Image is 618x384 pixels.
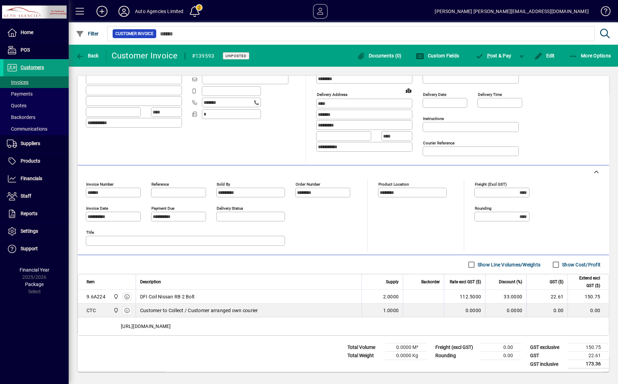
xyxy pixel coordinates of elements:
app-page-header-button: Back [69,50,106,62]
a: Invoices [3,76,69,88]
td: 22.61 [568,352,609,360]
span: Filter [76,31,99,36]
mat-label: Invoice date [86,206,108,211]
span: Documents (0) [357,53,402,58]
span: Item [87,278,95,286]
mat-label: Sold by [217,182,230,187]
div: Auto Agencies Limited [135,6,184,17]
span: Description [140,278,161,286]
td: 0.0000 M³ [385,343,426,352]
button: Add [91,5,113,18]
div: [URL][DOMAIN_NAME] [78,317,609,335]
a: Quotes [3,100,69,111]
mat-label: Instructions [423,116,444,121]
button: Edit [533,50,557,62]
td: Total Volume [344,343,385,352]
span: Support [21,246,38,251]
div: Customer Invoice [112,50,178,61]
mat-label: Title [86,230,94,235]
span: GST ($) [550,278,563,286]
span: Home [21,30,33,35]
button: Documents (0) [355,50,403,62]
span: Supply [386,278,399,286]
button: Post & Pay [472,50,515,62]
span: Reports [21,211,37,216]
td: 22.61 [526,290,568,304]
span: Communications [7,126,47,132]
span: Edit [534,53,555,58]
td: 0.00 [526,304,568,317]
a: Staff [3,188,69,205]
span: Customers [21,65,44,70]
td: GST [527,352,568,360]
span: DFI Coil Nissan RB 2 Bolt [140,293,195,300]
button: Custom Fields [414,50,461,62]
span: ost & Pay [475,53,511,58]
span: Unposted [226,54,247,58]
label: Show Cost/Profit [561,261,600,268]
span: Discount (%) [499,278,522,286]
span: Backorders [7,114,35,120]
a: POS [3,42,69,59]
div: 112.5000 [448,293,481,300]
td: 0.00 [480,352,521,360]
span: Back [76,53,99,58]
td: 150.75 [568,290,609,304]
span: POS [21,47,30,53]
span: Rangiora [112,307,119,314]
div: #139593 [192,51,215,62]
a: Reports [3,205,69,222]
span: Customer to Collect / Customer arranged own courier [140,307,258,314]
a: Suppliers [3,135,69,152]
button: Profile [113,5,135,18]
mat-label: Delivery status [217,206,243,211]
td: 0.0000 Kg [385,352,426,360]
span: Products [21,158,40,164]
mat-label: Payment due [151,206,174,211]
span: Invoices [7,79,28,85]
span: Settings [21,228,38,234]
span: Payments [7,91,33,97]
mat-label: Freight (excl GST) [475,182,507,187]
td: Rounding [432,352,480,360]
span: Quotes [7,103,26,108]
td: 33.0000 [485,290,526,304]
button: Filter [74,28,101,40]
mat-label: Reference [151,182,169,187]
span: Financial Year [20,267,49,273]
a: View on map [403,85,414,96]
td: 150.75 [568,343,609,352]
mat-label: Product location [378,182,409,187]
span: Backorder [421,278,440,286]
td: GST exclusive [527,343,568,352]
td: Total Weight [344,352,385,360]
span: Suppliers [21,141,40,146]
span: Staff [21,193,31,199]
a: Support [3,240,69,257]
a: Financials [3,170,69,187]
span: Rangiora [112,293,119,300]
td: GST inclusive [527,360,568,369]
mat-label: Rounding [475,206,491,211]
span: 1.0000 [383,307,399,314]
mat-label: Invoice number [86,182,114,187]
a: Settings [3,223,69,240]
div: 0.0000 [448,307,481,314]
span: More Options [569,53,611,58]
td: 0.0000 [485,304,526,317]
div: 9.6A224 [87,293,105,300]
a: Home [3,24,69,41]
td: 173.36 [568,360,609,369]
button: More Options [568,50,613,62]
button: Back [74,50,101,62]
mat-label: Delivery date [423,92,446,97]
label: Show Line Volumes/Weights [476,261,540,268]
div: CTC [87,307,96,314]
a: Knowledge Base [596,1,609,24]
div: [PERSON_NAME] [PERSON_NAME][EMAIL_ADDRESS][DOMAIN_NAME] [435,6,589,17]
span: Rate excl GST ($) [450,278,481,286]
a: Communications [3,123,69,135]
td: Freight (excl GST) [432,343,480,352]
mat-label: Delivery time [478,92,502,97]
mat-label: Courier Reference [423,141,455,145]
